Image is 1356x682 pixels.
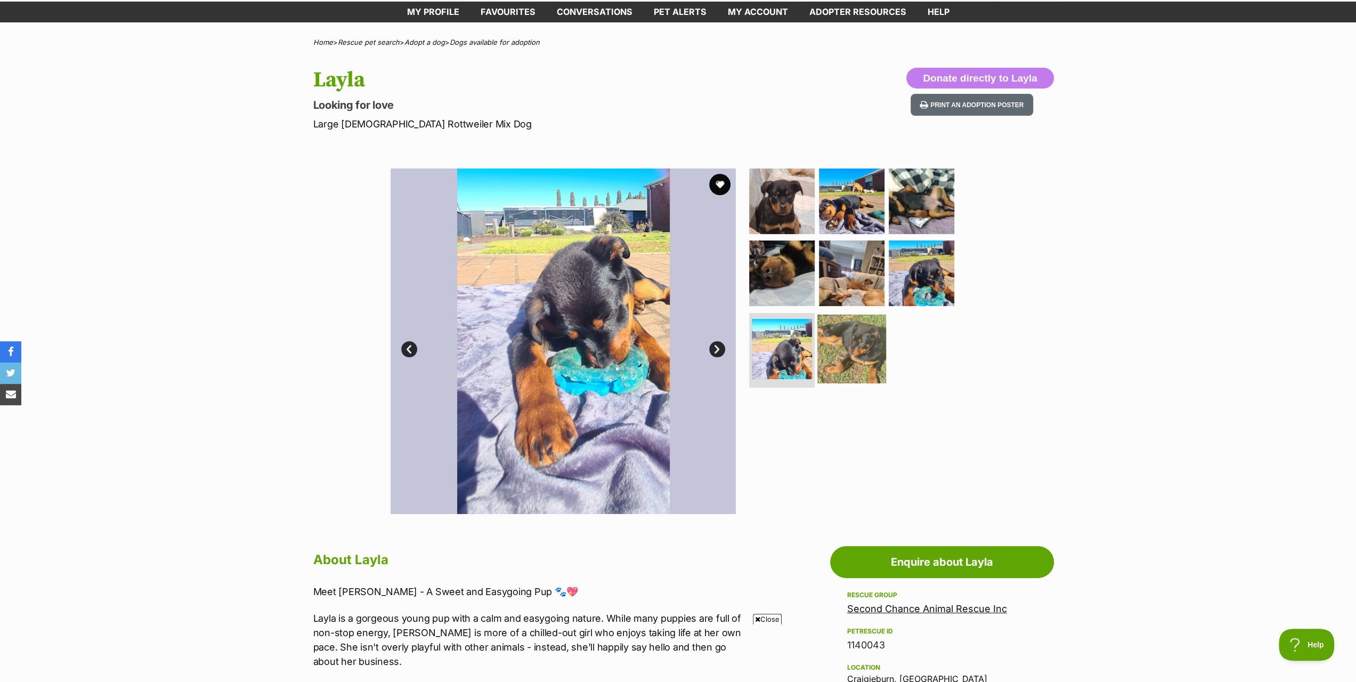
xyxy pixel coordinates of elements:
[847,663,1037,672] div: Location
[404,38,445,46] a: Adopt a dog
[817,315,886,383] img: Photo of Layla
[470,2,546,22] a: Favourites
[313,611,753,669] p: Layla is a gorgeous young pup with a calm and easygoing nature. While many puppies are full of no...
[911,94,1033,116] button: Print an adoption poster
[313,117,764,131] p: Large [DEMOGRAPHIC_DATA] Rottweiler Mix Dog
[749,240,815,306] img: Photo of Layla
[313,68,764,92] h1: Layla
[753,614,782,624] span: Close
[313,548,753,572] h2: About Layla
[799,2,917,22] a: Adopter resources
[313,584,753,599] p: Meet [PERSON_NAME] - A Sweet and Easygoing Pup 🐾💖
[420,629,937,677] iframe: Advertisement
[338,38,400,46] a: Rescue pet search
[546,2,643,22] a: conversations
[396,2,470,22] a: My profile
[749,169,815,234] img: Photo of Layla
[401,341,417,357] a: Prev
[819,240,884,306] img: Photo of Layla
[643,2,717,22] a: Pet alerts
[450,38,540,46] a: Dogs available for adoption
[847,627,1037,636] div: PetRescue ID
[889,240,954,306] img: Photo of Layla
[917,2,960,22] a: Help
[752,319,812,379] img: Photo of Layla
[287,38,1070,46] div: > > >
[391,169,736,514] img: Photo of Layla
[830,546,1054,578] a: Enquire about Layla
[889,169,954,234] img: Photo of Layla
[906,68,1053,89] button: Donate directly to Layla
[313,98,764,113] p: Looking for love
[717,2,799,22] a: My account
[709,341,725,357] a: Next
[847,591,1037,599] div: Rescue group
[709,174,730,195] button: favourite
[1279,629,1335,661] iframe: Help Scout Beacon - Open
[847,638,1037,653] div: 1140043
[313,38,333,46] a: Home
[819,169,884,234] img: Photo of Layla
[847,603,1007,614] a: Second Chance Animal Rescue Inc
